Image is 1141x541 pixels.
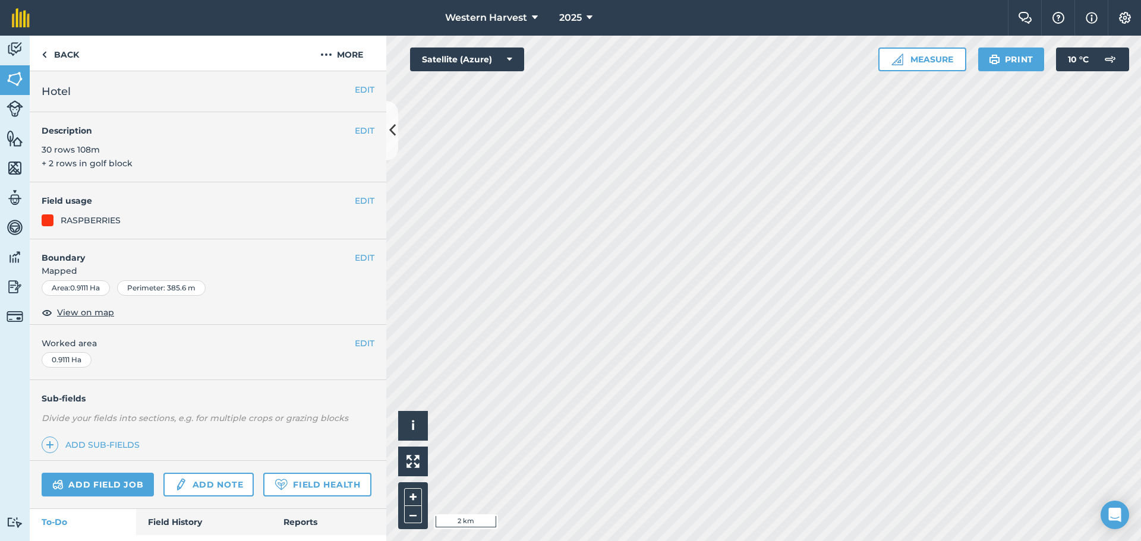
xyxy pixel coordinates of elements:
button: Satellite (Azure) [410,48,524,71]
button: + [404,488,422,506]
button: View on map [42,305,114,319]
h4: Description [42,124,374,137]
img: svg+xml;base64,PHN2ZyB4bWxucz0iaHR0cDovL3d3dy53My5vcmcvMjAwMC9zdmciIHdpZHRoPSIxOCIgaGVpZ2h0PSIyNC... [42,305,52,319]
a: Add note [163,473,254,496]
span: View on map [57,306,114,319]
img: svg+xml;base64,PHN2ZyB4bWxucz0iaHR0cDovL3d3dy53My5vcmcvMjAwMC9zdmciIHdpZHRoPSIyMCIgaGVpZ2h0PSIyNC... [320,48,332,62]
h4: Sub-fields [30,392,386,405]
button: Print [978,48,1045,71]
img: A question mark icon [1051,12,1066,24]
img: svg+xml;base64,PHN2ZyB4bWxucz0iaHR0cDovL3d3dy53My5vcmcvMjAwMC9zdmciIHdpZHRoPSIxNCIgaGVpZ2h0PSIyNC... [46,438,54,452]
div: Open Intercom Messenger [1101,501,1129,529]
h4: Boundary [30,239,355,264]
img: svg+xml;base64,PD94bWwgdmVyc2lvbj0iMS4wIiBlbmNvZGluZz0idXRmLTgiPz4KPCEtLSBHZW5lcmF0b3I6IEFkb2JlIE... [7,100,23,117]
img: svg+xml;base64,PD94bWwgdmVyc2lvbj0iMS4wIiBlbmNvZGluZz0idXRmLTgiPz4KPCEtLSBHZW5lcmF0b3I6IEFkb2JlIE... [7,189,23,207]
img: svg+xml;base64,PD94bWwgdmVyc2lvbj0iMS4wIiBlbmNvZGluZz0idXRmLTgiPz4KPCEtLSBHZW5lcmF0b3I6IEFkb2JlIE... [7,278,23,296]
img: svg+xml;base64,PHN2ZyB4bWxucz0iaHR0cDovL3d3dy53My5vcmcvMjAwMC9zdmciIHdpZHRoPSI1NiIgaGVpZ2h0PSI2MC... [7,159,23,177]
button: Measure [878,48,966,71]
a: Back [30,36,91,71]
div: Perimeter : 385.6 m [117,280,206,296]
h4: Field usage [42,194,355,207]
img: svg+xml;base64,PHN2ZyB4bWxucz0iaHR0cDovL3d3dy53My5vcmcvMjAwMC9zdmciIHdpZHRoPSI1NiIgaGVpZ2h0PSI2MC... [7,70,23,88]
a: Field Health [263,473,371,496]
em: Divide your fields into sections, e.g. for multiple crops or grazing blocks [42,413,348,423]
span: Mapped [30,264,386,277]
button: – [404,506,422,523]
img: svg+xml;base64,PD94bWwgdmVyc2lvbj0iMS4wIiBlbmNvZGluZz0idXRmLTgiPz4KPCEtLSBHZW5lcmF0b3I6IEFkb2JlIE... [7,517,23,528]
button: EDIT [355,83,374,96]
img: svg+xml;base64,PD94bWwgdmVyc2lvbj0iMS4wIiBlbmNvZGluZz0idXRmLTgiPz4KPCEtLSBHZW5lcmF0b3I6IEFkb2JlIE... [1098,48,1122,71]
img: Four arrows, one pointing top left, one top right, one bottom right and the last bottom left [406,455,420,468]
span: 10 ° C [1068,48,1089,71]
a: Field History [136,509,271,535]
img: A cog icon [1118,12,1132,24]
img: svg+xml;base64,PD94bWwgdmVyc2lvbj0iMS4wIiBlbmNvZGluZz0idXRmLTgiPz4KPCEtLSBHZW5lcmF0b3I6IEFkb2JlIE... [7,248,23,266]
img: svg+xml;base64,PHN2ZyB4bWxucz0iaHR0cDovL3d3dy53My5vcmcvMjAwMC9zdmciIHdpZHRoPSI5IiBoZWlnaHQ9IjI0Ii... [42,48,47,62]
span: i [411,418,415,433]
div: Area : 0.9111 Ha [42,280,110,296]
a: Add sub-fields [42,436,144,453]
img: svg+xml;base64,PHN2ZyB4bWxucz0iaHR0cDovL3d3dy53My5vcmcvMjAwMC9zdmciIHdpZHRoPSI1NiIgaGVpZ2h0PSI2MC... [7,129,23,147]
button: EDIT [355,251,374,264]
img: svg+xml;base64,PD94bWwgdmVyc2lvbj0iMS4wIiBlbmNvZGluZz0idXRmLTgiPz4KPCEtLSBHZW5lcmF0b3I6IEFkb2JlIE... [174,477,187,492]
img: svg+xml;base64,PHN2ZyB4bWxucz0iaHR0cDovL3d3dy53My5vcmcvMjAwMC9zdmciIHdpZHRoPSIxNyIgaGVpZ2h0PSIxNy... [1086,11,1098,25]
span: 30 rows 108m + 2 rows in golf block [42,144,133,168]
div: RASPBERRIES [61,214,121,227]
img: fieldmargin Logo [12,8,30,27]
img: svg+xml;base64,PD94bWwgdmVyc2lvbj0iMS4wIiBlbmNvZGluZz0idXRmLTgiPz4KPCEtLSBHZW5lcmF0b3I6IEFkb2JlIE... [7,308,23,325]
img: svg+xml;base64,PHN2ZyB4bWxucz0iaHR0cDovL3d3dy53My5vcmcvMjAwMC9zdmciIHdpZHRoPSIxOSIgaGVpZ2h0PSIyNC... [989,52,1000,67]
div: 0.9111 Ha [42,352,92,368]
button: 10 °C [1056,48,1129,71]
span: Worked area [42,337,374,350]
button: i [398,411,428,441]
button: EDIT [355,194,374,207]
img: Ruler icon [891,53,903,65]
button: More [297,36,386,71]
a: Reports [272,509,386,535]
button: EDIT [355,124,374,137]
img: svg+xml;base64,PD94bWwgdmVyc2lvbj0iMS4wIiBlbmNvZGluZz0idXRmLTgiPz4KPCEtLSBHZW5lcmF0b3I6IEFkb2JlIE... [7,40,23,58]
span: Hotel [42,83,71,100]
span: Western Harvest [445,11,527,25]
img: Two speech bubbles overlapping with the left bubble in the forefront [1018,12,1032,24]
img: svg+xml;base64,PD94bWwgdmVyc2lvbj0iMS4wIiBlbmNvZGluZz0idXRmLTgiPz4KPCEtLSBHZW5lcmF0b3I6IEFkb2JlIE... [7,219,23,236]
button: EDIT [355,337,374,350]
img: svg+xml;base64,PD94bWwgdmVyc2lvbj0iMS4wIiBlbmNvZGluZz0idXRmLTgiPz4KPCEtLSBHZW5lcmF0b3I6IEFkb2JlIE... [52,477,64,492]
a: Add field job [42,473,154,496]
span: 2025 [559,11,582,25]
a: To-Do [30,509,136,535]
